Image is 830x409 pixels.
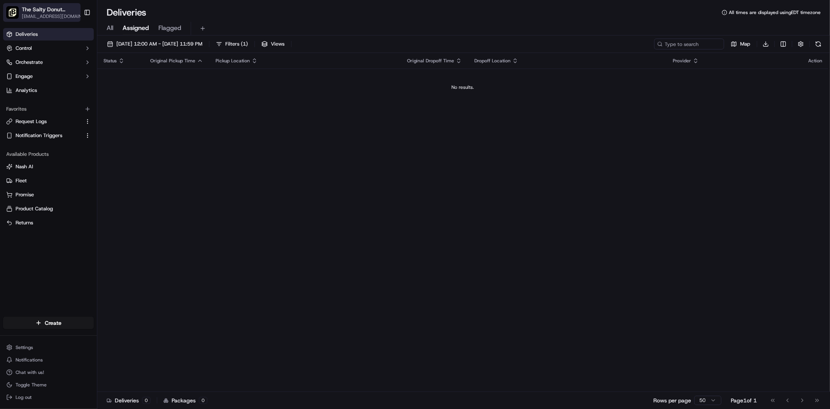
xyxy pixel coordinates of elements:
[241,41,248,48] span: ( 1 )
[3,115,94,128] button: Request Logs
[6,219,91,226] a: Returns
[3,217,94,229] button: Returns
[100,84,825,90] div: No results.
[20,50,140,58] input: Got a question? Start typing here...
[22,5,79,13] button: The Salty Donut ([GEOGRAPHIC_DATA])
[5,171,63,185] a: 📗Knowledge Base
[474,58,511,64] span: Dropoff Location
[3,160,94,173] button: Nash AI
[16,369,44,376] span: Chat with us!
[3,379,94,390] button: Toggle Theme
[16,118,47,125] span: Request Logs
[77,193,94,199] span: Pylon
[8,134,20,147] img: Masood Aslam
[3,70,94,83] button: Engage
[3,84,94,97] a: Analytics
[654,39,724,49] input: Type to search
[199,397,207,404] div: 0
[45,319,61,327] span: Create
[16,121,22,127] img: 1736555255976-a54dd68f-1ca7-489b-9aae-adbdc363a1c4
[16,191,34,198] span: Promise
[3,354,94,365] button: Notifications
[271,41,284,48] span: Views
[3,148,94,160] div: Available Products
[216,58,250,64] span: Pickup Location
[65,142,67,148] span: •
[3,56,94,69] button: Orchestrate
[16,87,37,94] span: Analytics
[740,41,750,48] span: Map
[63,171,128,185] a: 💻API Documentation
[107,397,151,404] div: Deliveries
[104,58,117,64] span: Status
[16,74,30,88] img: 9188753566659_6852d8bf1fb38e338040_72.png
[150,58,195,64] span: Original Pickup Time
[8,74,22,88] img: 1736555255976-a54dd68f-1ca7-489b-9aae-adbdc363a1c4
[258,39,288,49] button: Views
[35,82,107,88] div: We're available if you need us!
[163,397,207,404] div: Packages
[212,39,251,49] button: Filters(1)
[158,23,181,33] span: Flagged
[729,9,821,16] span: All times are displayed using EDT timezone
[16,174,60,182] span: Knowledge Base
[16,219,33,226] span: Returns
[107,6,146,19] h1: Deliveries
[16,394,32,400] span: Log out
[16,357,43,363] span: Notifications
[6,6,19,19] img: The Salty Donut (Plaza Midwood)
[55,193,94,199] a: Powered byPylon
[8,8,23,23] img: Nash
[16,142,22,148] img: 1736555255976-a54dd68f-1ca7-489b-9aae-adbdc363a1c4
[813,39,824,49] button: Refresh
[3,392,94,403] button: Log out
[3,129,94,142] button: Notification Triggers
[808,58,822,64] div: Action
[132,77,142,86] button: Start new chat
[107,23,113,33] span: All
[16,177,27,184] span: Fleet
[123,23,149,33] span: Assigned
[3,367,94,378] button: Chat with us!
[16,73,33,80] span: Engage
[22,13,88,19] button: [EMAIL_ADDRESS][DOMAIN_NAME]
[16,45,32,52] span: Control
[3,42,94,55] button: Control
[69,142,85,148] span: [DATE]
[121,100,142,109] button: See all
[3,28,94,41] a: Deliveries
[8,31,142,44] p: Welcome 👋
[74,174,125,182] span: API Documentation
[116,41,202,48] span: [DATE] 12:00 AM - [DATE] 11:59 PM
[66,175,72,181] div: 💻
[3,175,94,187] button: Fleet
[8,113,20,126] img: Brittany Newman
[8,175,14,181] div: 📗
[16,344,33,351] span: Settings
[16,132,62,139] span: Notification Triggers
[16,31,38,38] span: Deliveries
[673,58,691,64] span: Provider
[3,103,94,115] div: Favorites
[3,189,94,201] button: Promise
[24,121,63,127] span: [PERSON_NAME]
[6,205,91,212] a: Product Catalog
[6,132,81,139] a: Notification Triggers
[16,163,33,170] span: Nash AI
[16,205,53,212] span: Product Catalog
[3,342,94,353] button: Settings
[3,317,94,329] button: Create
[16,59,43,66] span: Orchestrate
[6,177,91,184] a: Fleet
[3,203,94,215] button: Product Catalog
[104,39,206,49] button: [DATE] 12:00 AM - [DATE] 11:59 PM
[731,397,757,404] div: Page 1 of 1
[6,163,91,170] a: Nash AI
[3,3,81,22] button: The Salty Donut (Plaza Midwood)The Salty Donut ([GEOGRAPHIC_DATA])[EMAIL_ADDRESS][DOMAIN_NAME]
[6,118,81,125] a: Request Logs
[16,382,47,388] span: Toggle Theme
[142,397,151,404] div: 0
[225,41,248,48] span: Filters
